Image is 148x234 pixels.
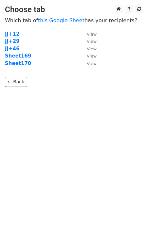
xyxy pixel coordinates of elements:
a: View [80,46,97,52]
a: JJ+12 [5,31,20,37]
small: View [87,32,97,37]
small: View [87,61,97,66]
a: View [80,60,97,66]
a: View [80,53,97,59]
a: this Google Sheet [38,17,84,24]
a: ← Back [5,77,27,87]
small: View [87,46,97,51]
a: Sheet170 [5,60,31,66]
a: Sheet169 [5,53,31,59]
a: JJ+46 [5,46,20,52]
p: Which tab of has your recipients? [5,17,143,24]
h3: Choose tab [5,5,143,14]
a: View [80,38,97,44]
a: View [80,31,97,37]
small: View [87,54,97,58]
iframe: Chat Widget [115,203,148,234]
a: JJ+29 [5,38,20,44]
small: View [87,39,97,44]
